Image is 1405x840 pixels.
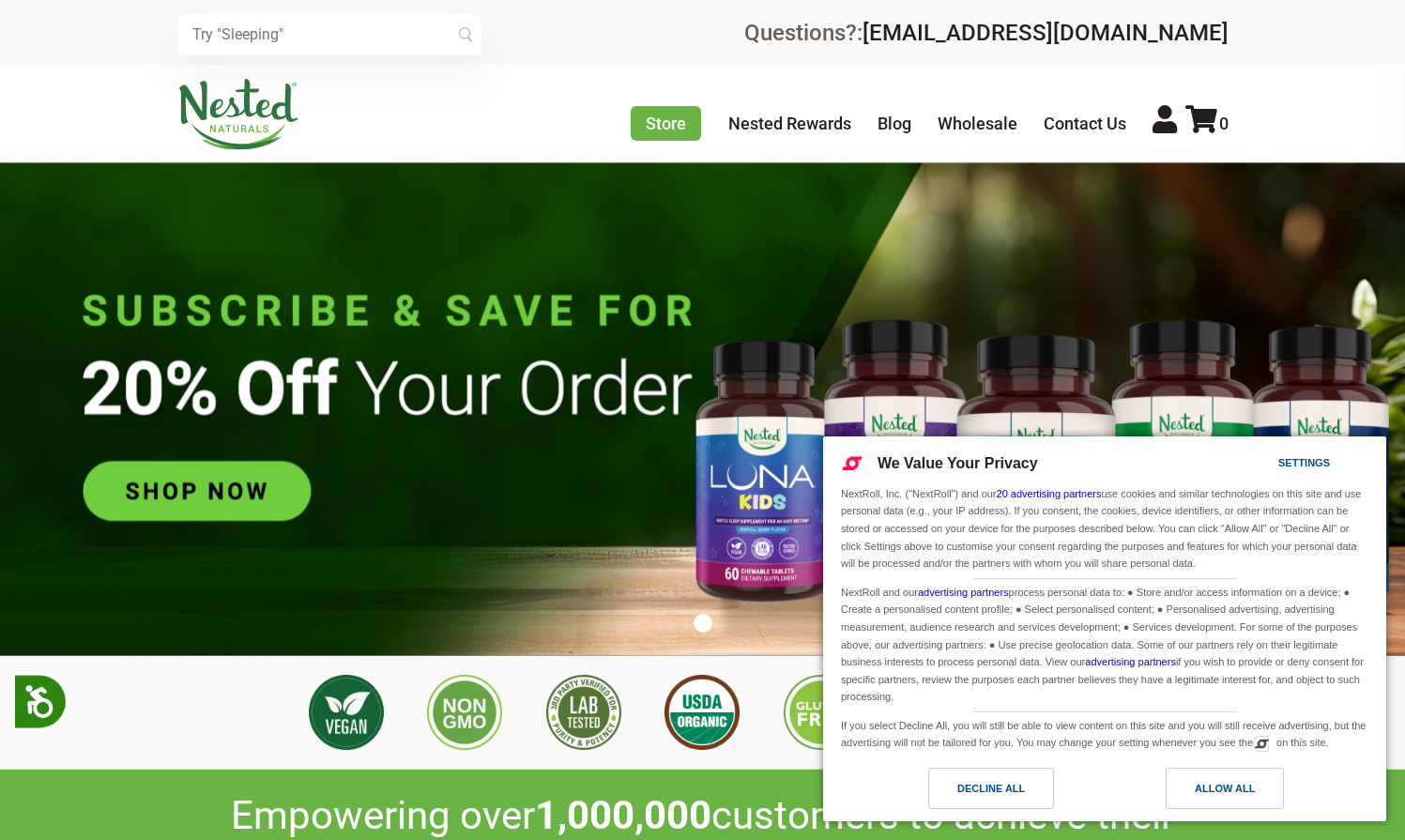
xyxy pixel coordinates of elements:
a: Allow All [1105,768,1375,818]
a: 20 advertising partners [997,488,1102,499]
div: Questions?: [744,22,1229,44]
img: Vegan [309,675,384,750]
img: Gluten Free [784,675,859,750]
a: Nested Rewards [728,114,851,133]
a: advertising partners [1085,656,1176,667]
a: Blog [878,114,911,133]
a: Contact Us [1044,114,1126,133]
span: We Value Your Privacy [878,455,1038,471]
div: If you select Decline All, you will still be able to view content on this site and you will still... [837,712,1372,754]
div: Decline All [957,778,1025,799]
a: advertising partners [918,587,1009,598]
span: 1,000,000 [535,792,711,838]
img: Non GMO [427,675,502,750]
a: 0 [1185,114,1229,133]
div: Allow All [1195,778,1255,799]
div: NextRoll and our process personal data to: ● Store and/or access information on a device; ● Creat... [837,579,1372,708]
a: Store [631,106,701,141]
a: Settings [1245,448,1290,482]
img: USDA Organic [664,675,740,750]
img: 3rd Party Lab Tested [546,675,621,750]
a: Decline All [834,768,1105,818]
img: Nested Naturals [177,79,299,150]
a: [EMAIL_ADDRESS][DOMAIN_NAME] [863,20,1229,46]
div: Settings [1278,452,1330,473]
a: Wholesale [938,114,1017,133]
div: NextRoll, Inc. ("NextRoll") and our use cookies and similar technologies on this site and use per... [837,483,1372,574]
input: Try "Sleeping" [177,14,481,55]
button: 1 of 1 [694,614,712,633]
span: 0 [1219,114,1229,133]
